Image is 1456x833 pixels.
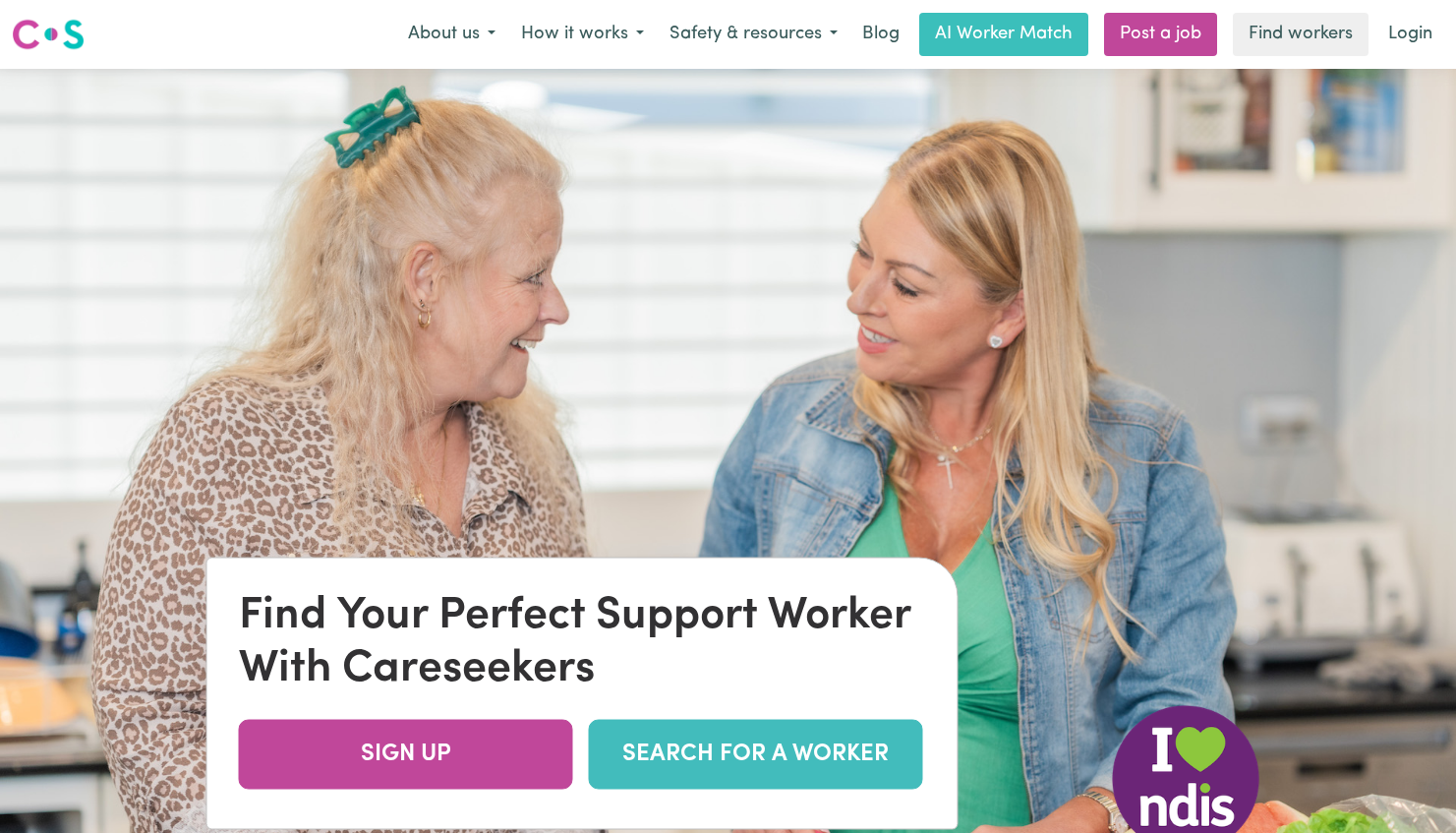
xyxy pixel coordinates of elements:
a: SEARCH FOR A WORKER [589,720,923,790]
a: AI Worker Match [919,13,1088,56]
a: Find workers [1233,13,1369,56]
button: About us [395,14,508,55]
iframe: Button to launch messaging window [1377,754,1440,817]
div: Find Your Perfect Support Worker With Careseekers [239,590,926,696]
a: Login [1376,13,1444,56]
a: SIGN UP [239,720,573,790]
img: Careseekers logo [12,17,85,52]
button: Safety & resources [657,14,850,55]
button: How it works [508,14,657,55]
a: Blog [850,13,911,56]
a: Careseekers logo [12,12,85,57]
a: Post a job [1104,13,1217,56]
